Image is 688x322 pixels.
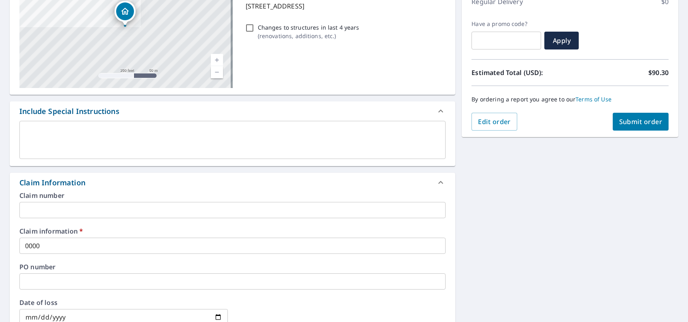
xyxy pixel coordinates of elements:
[19,264,446,270] label: PO number
[471,113,517,131] button: Edit order
[19,228,446,234] label: Claim information
[619,117,663,126] span: Submit order
[19,106,119,117] div: Include Special Instructions
[19,177,85,188] div: Claim Information
[551,36,572,45] span: Apply
[544,32,579,49] button: Apply
[258,23,359,32] p: Changes to structures in last 4 years
[115,1,136,26] div: Dropped pin, building 1, Residential property, 9609 Winston Ave Urbandale, IA 50322
[471,20,541,28] label: Have a promo code?
[471,68,570,77] p: Estimated Total (USD):
[246,1,443,11] p: [STREET_ADDRESS]
[211,66,223,78] a: Current Level 17, Zoom Out
[648,68,669,77] p: $90.30
[10,173,455,192] div: Claim Information
[19,192,446,199] label: Claim number
[258,32,359,40] p: ( renovations, additions, etc. )
[478,117,511,126] span: Edit order
[613,113,669,131] button: Submit order
[19,299,228,306] label: Date of loss
[575,95,612,103] a: Terms of Use
[10,101,455,121] div: Include Special Instructions
[471,96,669,103] p: By ordering a report you agree to our
[211,54,223,66] a: Current Level 17, Zoom In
